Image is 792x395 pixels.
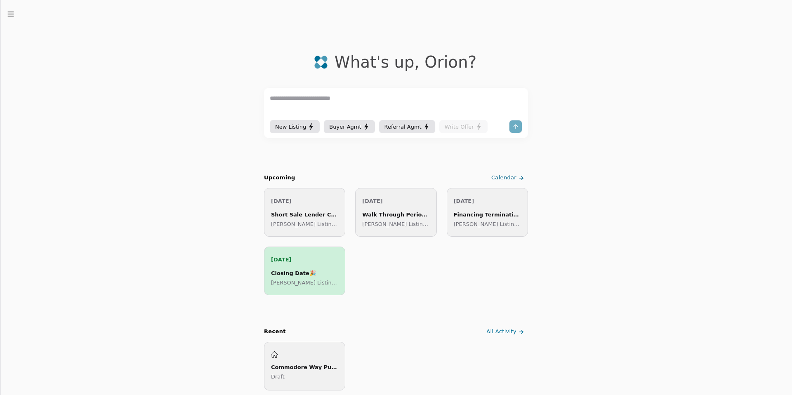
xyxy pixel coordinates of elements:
[490,171,528,185] a: Calendar
[270,120,320,133] button: New Listing
[362,220,429,228] p: [PERSON_NAME] Listing ([GEOGRAPHIC_DATA])
[264,174,295,182] h2: Upcoming
[362,197,429,205] p: [DATE]
[271,210,338,219] div: Short Sale Lender Consent Due
[271,220,338,228] p: [PERSON_NAME] Listing ([GEOGRAPHIC_DATA])
[384,122,422,131] span: Referral Agmt
[271,269,338,277] div: Closing Date 🎉
[454,197,521,205] p: [DATE]
[264,188,345,237] a: [DATE]Short Sale Lender Consent Due[PERSON_NAME] Listing ([GEOGRAPHIC_DATA])
[271,363,338,371] div: Commodore Way Purchase
[454,210,521,219] div: Financing Termination Deadline
[335,53,476,71] div: What's up , Orion ?
[271,372,338,381] p: Draft
[275,122,314,131] div: New Listing
[264,247,345,295] a: [DATE]Closing Date🎉[PERSON_NAME] Listing ([GEOGRAPHIC_DATA])
[314,55,328,69] img: logo
[491,174,516,182] span: Calendar
[271,255,338,264] p: [DATE]
[271,278,338,287] p: [PERSON_NAME] Listing ([GEOGRAPHIC_DATA])
[324,120,375,133] button: Buyer Agmt
[486,327,516,336] span: All Activity
[485,325,528,339] a: All Activity
[329,122,361,131] span: Buyer Agmt
[447,188,528,237] a: [DATE]Financing Termination Deadline[PERSON_NAME] Listing ([GEOGRAPHIC_DATA])
[271,197,338,205] p: [DATE]
[264,342,345,390] a: Commodore Way PurchaseDraft
[264,327,286,336] div: Recent
[379,120,435,133] button: Referral Agmt
[362,210,429,219] div: Walk Through Period Begins
[454,220,521,228] p: [PERSON_NAME] Listing ([GEOGRAPHIC_DATA])
[355,188,436,237] a: [DATE]Walk Through Period Begins[PERSON_NAME] Listing ([GEOGRAPHIC_DATA])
